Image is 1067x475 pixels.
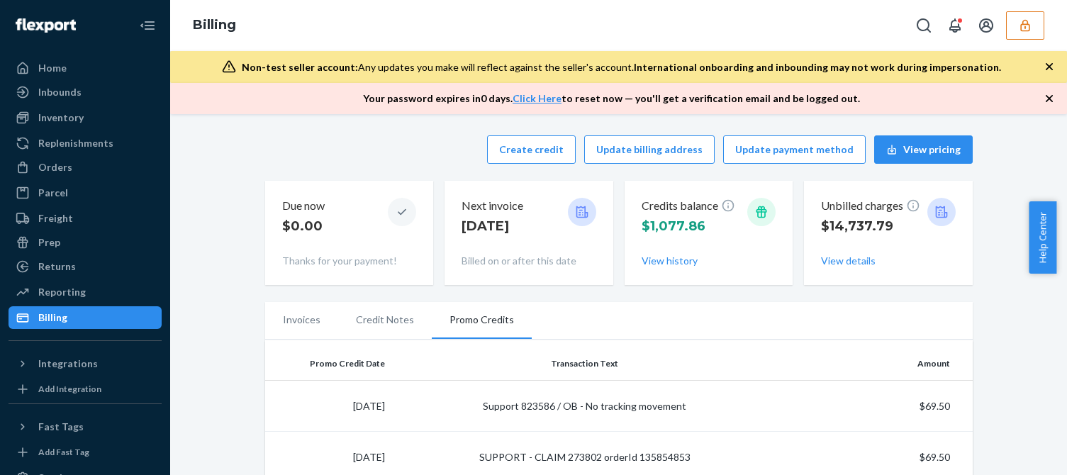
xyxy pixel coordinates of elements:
a: Returns [9,255,162,278]
div: Home [38,61,67,75]
p: Credits balance [642,198,735,214]
th: Amount [778,347,972,381]
a: Click Here [513,92,562,104]
button: Create credit [487,135,576,164]
p: Next invoice [462,198,523,214]
button: Close Navigation [133,11,162,40]
div: Inbounds [38,85,82,99]
p: Thanks for your payment! [282,254,417,268]
div: Returns [38,259,76,274]
a: Add Fast Tag [9,444,162,461]
p: $0.00 [282,217,325,235]
a: Home [9,57,162,79]
div: Add Fast Tag [38,446,89,458]
button: Update billing address [584,135,715,164]
button: View history [642,254,698,268]
p: Unbilled charges [821,198,920,214]
button: Fast Tags [9,415,162,438]
a: Billing [9,306,162,329]
button: View details [821,254,876,268]
p: Due now [282,198,325,214]
span: International onboarding and inbounding may not work during impersonation. [634,61,1001,73]
th: Transaction Text [391,347,778,381]
li: Credit Notes [338,302,432,337]
button: Integrations [9,352,162,375]
img: Flexport logo [16,18,76,33]
div: Integrations [38,357,98,371]
iframe: Opens a widget where you can chat to one of our agents [977,432,1053,468]
button: Open notifications [941,11,969,40]
a: Replenishments [9,132,162,155]
td: $69.50 [778,381,972,432]
div: Freight [38,211,73,225]
td: [DATE] [265,381,391,432]
ol: breadcrumbs [181,5,247,46]
div: Inventory [38,111,84,125]
th: Promo Credit Date [265,347,391,381]
button: Open Search Box [910,11,938,40]
a: Freight [9,207,162,230]
div: Any updates you make will reflect against the seller's account. [242,60,1001,74]
p: Your password expires in 0 days . to reset now — you'll get a verification email and be logged out. [363,91,860,106]
a: Prep [9,231,162,254]
button: View pricing [874,135,973,164]
div: Prep [38,235,60,250]
a: Inventory [9,106,162,129]
a: Inbounds [9,81,162,104]
button: Update payment method [723,135,866,164]
a: Parcel [9,181,162,204]
button: Open account menu [972,11,1000,40]
td: Support 823586 / OB - No tracking movement [391,381,778,432]
div: Orders [38,160,72,174]
li: Promo Credits [432,302,532,339]
a: Orders [9,156,162,179]
div: Parcel [38,186,68,200]
p: [DATE] [462,217,523,235]
span: $1,077.86 [642,218,705,234]
a: Reporting [9,281,162,303]
div: Reporting [38,285,86,299]
div: Billing [38,311,67,325]
li: Invoices [265,302,338,337]
span: Non-test seller account: [242,61,358,73]
p: Billed on or after this date [462,254,596,268]
div: Add Integration [38,383,101,395]
button: Help Center [1029,201,1056,274]
div: Replenishments [38,136,113,150]
p: $14,737.79 [821,217,920,235]
a: Add Integration [9,381,162,398]
div: Fast Tags [38,420,84,434]
a: Billing [193,17,236,33]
